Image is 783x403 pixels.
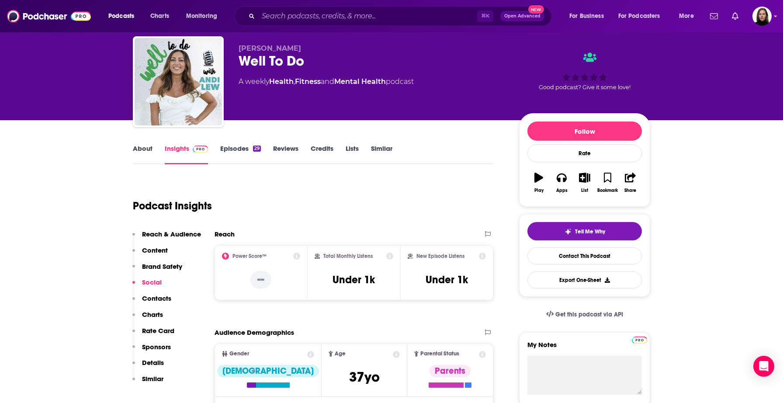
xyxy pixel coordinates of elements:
[311,144,333,164] a: Credits
[294,77,295,86] span: ,
[624,188,636,193] div: Share
[250,271,271,288] p: --
[527,144,642,162] div: Rate
[142,375,163,383] p: Similar
[142,343,171,351] p: Sponsors
[581,188,588,193] div: List
[430,365,471,377] div: Parents
[193,146,208,153] img: Podchaser Pro
[142,246,168,254] p: Content
[108,10,134,22] span: Podcasts
[132,310,163,327] button: Charts
[527,122,642,141] button: Follow
[142,230,201,238] p: Reach & Audience
[573,167,596,198] button: List
[753,356,774,377] div: Open Intercom Messenger
[556,188,568,193] div: Apps
[563,9,615,23] button: open menu
[618,10,660,22] span: For Podcasters
[728,9,742,24] a: Show notifications dropdown
[707,9,721,24] a: Show notifications dropdown
[102,9,146,23] button: open menu
[334,77,386,86] a: Mental Health
[519,44,650,98] div: Good podcast? Give it some love!
[239,44,301,52] span: [PERSON_NAME]
[253,146,261,152] div: 29
[335,351,346,357] span: Age
[555,311,623,318] span: Get this podcast via API
[632,337,647,344] img: Podchaser Pro
[132,246,168,262] button: Content
[273,144,298,164] a: Reviews
[132,278,162,294] button: Social
[132,343,171,359] button: Sponsors
[679,10,694,22] span: More
[500,11,544,21] button: Open AdvancedNew
[539,304,630,325] a: Get this podcast via API
[527,271,642,288] button: Export One-Sheet
[673,9,705,23] button: open menu
[333,273,375,286] h3: Under 1k
[132,375,163,391] button: Similar
[135,38,222,125] img: Well To Do
[239,76,414,87] div: A weekly podcast
[613,9,673,23] button: open menu
[142,262,182,271] p: Brand Safety
[269,77,294,86] a: Health
[142,294,171,302] p: Contacts
[323,253,373,259] h2: Total Monthly Listens
[527,247,642,264] a: Contact This Podcast
[180,9,229,23] button: open menu
[186,10,217,22] span: Monitoring
[145,9,174,23] a: Charts
[569,10,604,22] span: For Business
[133,199,212,212] h1: Podcast Insights
[142,327,174,335] p: Rate Card
[142,358,164,367] p: Details
[142,310,163,319] p: Charts
[346,144,359,164] a: Lists
[527,222,642,240] button: tell me why sparkleTell Me Why
[752,7,772,26] img: User Profile
[619,167,642,198] button: Share
[752,7,772,26] span: Logged in as BevCat3
[371,144,392,164] a: Similar
[504,14,540,18] span: Open Advanced
[132,358,164,375] button: Details
[215,328,294,337] h2: Audience Demographics
[132,294,171,310] button: Contacts
[597,188,618,193] div: Bookmark
[416,253,464,259] h2: New Episode Listens
[220,144,261,164] a: Episodes29
[477,10,493,22] span: ⌘ K
[575,228,605,235] span: Tell Me Why
[527,340,642,356] label: My Notes
[534,188,544,193] div: Play
[295,77,321,86] a: Fitness
[243,6,560,26] div: Search podcasts, credits, & more...
[132,262,182,278] button: Brand Safety
[426,273,468,286] h3: Under 1k
[229,351,249,357] span: Gender
[142,278,162,286] p: Social
[752,7,772,26] button: Show profile menu
[215,230,235,238] h2: Reach
[321,77,334,86] span: and
[596,167,619,198] button: Bookmark
[539,84,631,90] span: Good podcast? Give it some love!
[349,368,380,386] span: 37 yo
[232,253,267,259] h2: Power Score™
[550,167,573,198] button: Apps
[527,167,550,198] button: Play
[133,144,152,164] a: About
[528,5,544,14] span: New
[565,228,572,235] img: tell me why sparkle
[258,9,477,23] input: Search podcasts, credits, & more...
[632,335,647,344] a: Pro website
[7,8,91,24] img: Podchaser - Follow, Share and Rate Podcasts
[217,365,319,377] div: [DEMOGRAPHIC_DATA]
[132,327,174,343] button: Rate Card
[165,144,208,164] a: InsightsPodchaser Pro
